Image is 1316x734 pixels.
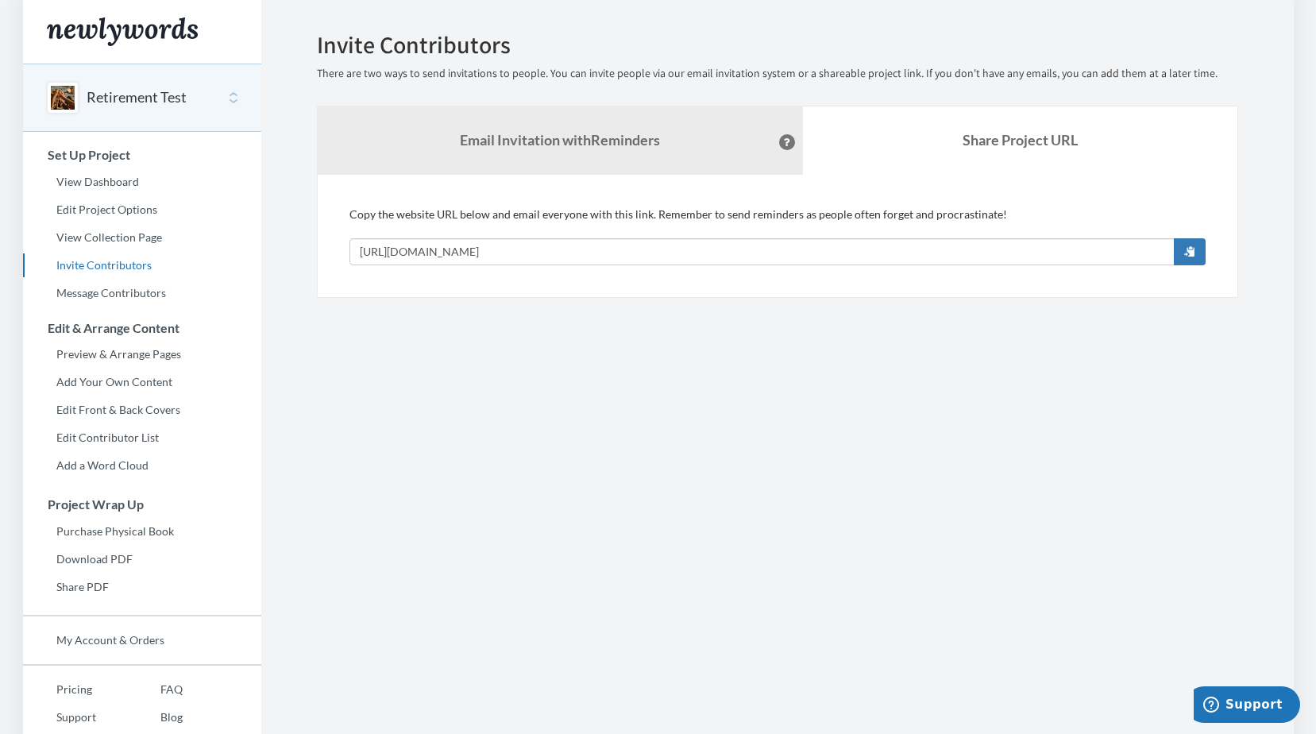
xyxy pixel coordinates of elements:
a: Blog [127,705,183,729]
h3: Edit & Arrange Content [24,321,261,335]
button: Retirement Test [87,87,187,108]
a: Edit Contributor List [23,426,261,450]
a: Pricing [23,678,127,701]
a: Share PDF [23,575,261,599]
h2: Invite Contributors [317,32,1238,58]
p: There are two ways to send invitations to people. You can invite people via our email invitation ... [317,66,1238,82]
a: Add a Word Cloud [23,454,261,477]
a: Message Contributors [23,281,261,305]
iframe: Opens a widget where you can chat to one of our agents [1194,686,1300,726]
a: Edit Project Options [23,198,261,222]
a: My Account & Orders [23,628,261,652]
a: Support [23,705,127,729]
a: Edit Front & Back Covers [23,398,261,422]
img: Newlywords logo [47,17,198,46]
strong: Email Invitation with Reminders [460,131,660,149]
a: Preview & Arrange Pages [23,342,261,366]
a: Download PDF [23,547,261,571]
b: Share Project URL [963,131,1078,149]
a: FAQ [127,678,183,701]
a: View Dashboard [23,170,261,194]
div: Copy the website URL below and email everyone with this link. Remember to send reminders as peopl... [349,207,1206,265]
a: Invite Contributors [23,253,261,277]
a: Purchase Physical Book [23,520,261,543]
h3: Project Wrap Up [24,497,261,512]
h3: Set Up Project [24,148,261,162]
a: Add Your Own Content [23,370,261,394]
a: View Collection Page [23,226,261,249]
